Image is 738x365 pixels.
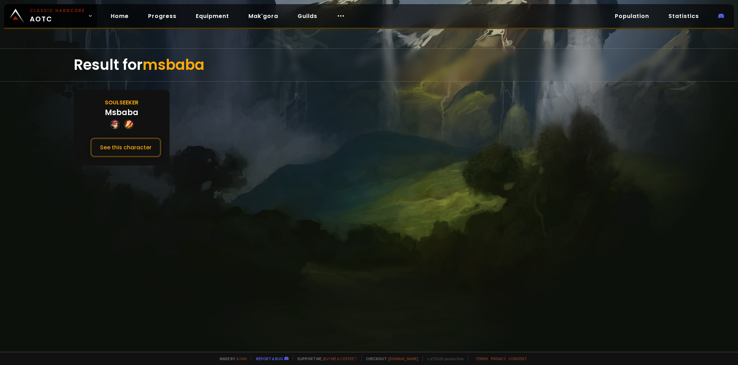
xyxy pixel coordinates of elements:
[292,9,323,23] a: Guilds
[293,356,357,361] span: Support me,
[509,356,527,361] a: Consent
[663,9,704,23] a: Statistics
[422,356,464,361] span: v. d752d5 - production
[609,9,655,23] a: Population
[236,356,247,361] a: a fan
[143,9,182,23] a: Progress
[74,49,664,81] div: Result for
[323,356,357,361] a: Buy me a coffee
[143,55,204,75] span: msbaba
[190,9,235,23] a: Equipment
[475,356,488,361] a: Terms
[105,107,138,118] div: Msbaba
[105,9,134,23] a: Home
[216,356,247,361] span: Made by
[105,98,138,107] div: Soulseeker
[362,356,418,361] span: Checkout
[491,356,506,361] a: Privacy
[30,8,85,14] small: Classic Hardcore
[388,356,418,361] a: [DOMAIN_NAME]
[4,4,97,28] a: Classic HardcoreAOTC
[30,8,85,24] span: AOTC
[243,9,284,23] a: Mak'gora
[90,138,161,157] button: See this character
[256,356,283,361] a: Report a bug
